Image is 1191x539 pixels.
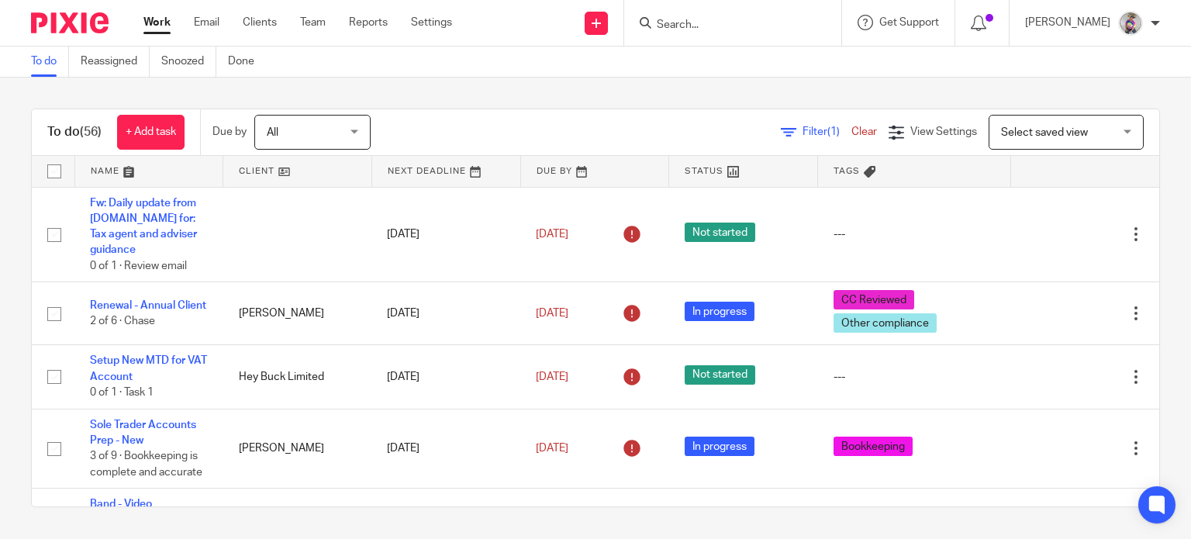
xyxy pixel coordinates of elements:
[223,345,372,409] td: Hey Buck Limited
[90,198,197,256] a: Fw: Daily update from [DOMAIN_NAME] for: Tax agent and adviser guidance
[161,47,216,77] a: Snoozed
[834,290,914,309] span: CC Reviewed
[910,126,977,137] span: View Settings
[536,371,568,382] span: [DATE]
[300,15,326,30] a: Team
[685,437,754,456] span: In progress
[655,19,795,33] input: Search
[90,420,196,446] a: Sole Trader Accounts Prep - New
[685,365,755,385] span: Not started
[90,300,206,311] a: Renewal - Annual Client
[267,127,278,138] span: All
[47,124,102,140] h1: To do
[1118,11,1143,36] img: DBTieDye.jpg
[90,387,154,398] span: 0 of 1 · Task 1
[536,308,568,319] span: [DATE]
[371,409,520,489] td: [DATE]
[371,345,520,409] td: [DATE]
[90,355,207,382] a: Setup New MTD for VAT Account
[31,47,69,77] a: To do
[143,15,171,30] a: Work
[834,167,860,175] span: Tags
[879,17,939,28] span: Get Support
[90,451,202,478] span: 3 of 9 · Bookkeeping is complete and accurate
[90,499,152,525] a: Band - Video Testimonials
[536,229,568,240] span: [DATE]
[371,187,520,282] td: [DATE]
[194,15,219,30] a: Email
[80,126,102,138] span: (56)
[834,369,996,385] div: ---
[834,226,996,242] div: ---
[1001,127,1088,138] span: Select saved view
[31,12,109,33] img: Pixie
[228,47,266,77] a: Done
[851,126,877,137] a: Clear
[117,115,185,150] a: + Add task
[349,15,388,30] a: Reports
[90,261,187,271] span: 0 of 1 · Review email
[685,223,755,242] span: Not started
[834,437,913,456] span: Bookkeeping
[834,313,937,333] span: Other compliance
[81,47,150,77] a: Reassigned
[827,126,840,137] span: (1)
[685,302,754,321] span: In progress
[243,15,277,30] a: Clients
[411,15,452,30] a: Settings
[1025,15,1110,30] p: [PERSON_NAME]
[371,282,520,345] td: [DATE]
[223,282,372,345] td: [PERSON_NAME]
[536,443,568,454] span: [DATE]
[90,316,155,327] span: 2 of 6 · Chase
[223,409,372,489] td: [PERSON_NAME]
[803,126,851,137] span: Filter
[212,124,247,140] p: Due by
